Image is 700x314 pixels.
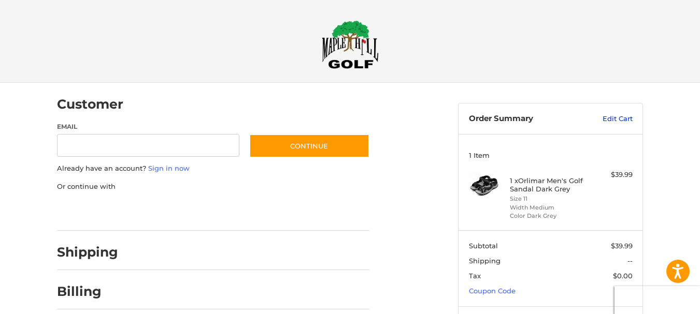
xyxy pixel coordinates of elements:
h4: 1 x Orlimar Men's Golf Sandal Dark Grey [510,176,589,193]
h2: Customer [57,96,123,112]
iframe: PayPal-venmo [230,202,307,220]
li: Color Dark Grey [510,212,589,220]
iframe: PayPal-paylater [141,202,219,220]
iframe: PayPal-paypal [54,202,132,220]
span: Subtotal [469,242,498,250]
li: Width Medium [510,203,589,212]
span: $0.00 [613,272,633,280]
div: $39.99 [592,170,633,180]
label: Email [57,122,239,131]
p: Already have an account? [57,163,369,174]
span: $39.99 [611,242,633,250]
span: -- [627,257,633,265]
p: Or continue with [57,182,369,192]
h3: 1 Item [469,151,633,159]
li: Size 11 [510,195,589,203]
button: Continue [249,134,369,158]
a: Edit Cart [580,114,633,124]
h2: Billing [57,283,118,300]
a: Coupon Code [469,287,516,295]
h3: Order Summary [469,114,580,124]
iframe: Google Customer Reviews [615,286,700,314]
span: Tax [469,272,481,280]
img: Maple Hill Golf [322,20,379,69]
a: Sign in now [148,164,190,172]
h2: Shipping [57,244,118,260]
span: Shipping [469,257,501,265]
